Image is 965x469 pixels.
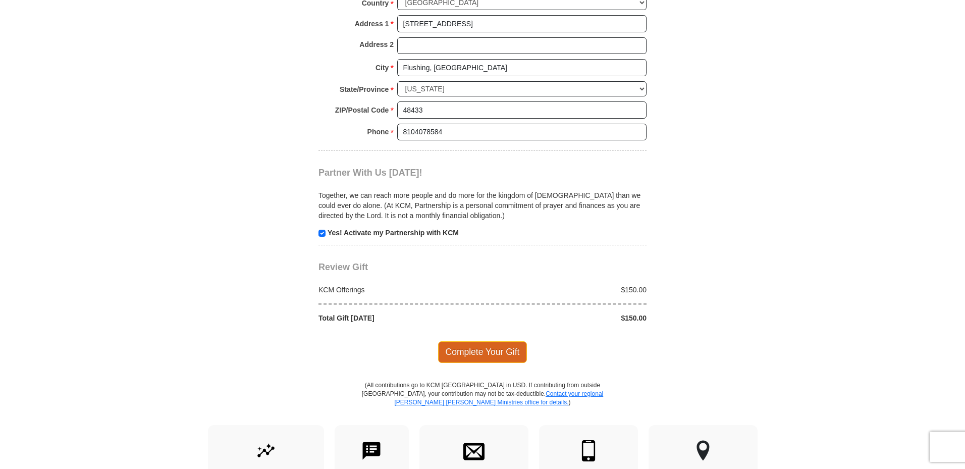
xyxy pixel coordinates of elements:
[318,262,368,272] span: Review Gift
[313,313,483,323] div: Total Gift [DATE]
[578,440,599,461] img: mobile.svg
[696,440,710,461] img: other-region
[318,190,647,221] p: Together, we can reach more people and do more for the kingdom of [DEMOGRAPHIC_DATA] than we coul...
[376,61,389,75] strong: City
[328,229,459,237] strong: Yes! Activate my Partnership with KCM
[313,285,483,295] div: KCM Offerings
[361,440,382,461] img: text-to-give.svg
[482,313,652,323] div: $150.00
[318,168,422,178] span: Partner With Us [DATE]!
[340,82,389,96] strong: State/Province
[482,285,652,295] div: $150.00
[463,440,485,461] img: envelope.svg
[394,390,603,406] a: Contact your regional [PERSON_NAME] [PERSON_NAME] Ministries office for details.
[359,37,394,51] strong: Address 2
[255,440,277,461] img: give-by-stock.svg
[367,125,389,139] strong: Phone
[361,381,604,425] p: (All contributions go to KCM [GEOGRAPHIC_DATA] in USD. If contributing from outside [GEOGRAPHIC_D...
[355,17,389,31] strong: Address 1
[438,341,527,362] span: Complete Your Gift
[335,103,389,117] strong: ZIP/Postal Code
